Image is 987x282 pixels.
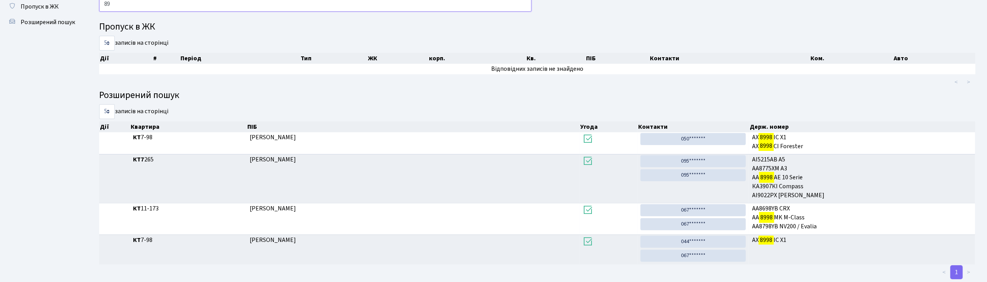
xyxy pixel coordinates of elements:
mark: 8998 [759,212,774,223]
label: записів на сторінці [99,104,168,119]
td: Відповідних записів не знайдено [99,64,975,74]
a: 1 [950,265,963,279]
th: # [152,53,180,64]
th: Кв. [526,53,585,64]
span: АХ IC X1 [752,236,972,245]
th: Держ. номер [749,121,976,132]
span: AA8698YB CRX AA МK M-Class АА8798YB NV200 / Evalia [752,204,972,231]
th: Контакти [649,53,810,64]
mark: 8998 [759,235,773,245]
th: Період [180,53,300,64]
b: КТ [133,204,141,213]
th: ПІБ [247,121,580,132]
th: ЖК [367,53,428,64]
th: Ком. [810,53,893,64]
span: Пропуск в ЖК [21,2,59,11]
span: [PERSON_NAME] [250,204,296,213]
h4: Пропуск в ЖК [99,21,975,33]
th: Авто [893,53,975,64]
span: [PERSON_NAME] [250,236,296,244]
mark: 8998 [759,172,774,183]
th: корп. [428,53,526,64]
th: ПІБ [585,53,649,64]
th: Тип [300,53,367,64]
span: 7-98 [133,133,243,142]
b: КТ [133,236,141,244]
b: КТ [133,133,141,142]
span: [PERSON_NAME] [250,133,296,142]
th: Контакти [638,121,749,132]
span: АІ5215АВ A5 АА8775ХМ A3 AA AE 10 Serie КА3907КІ Compass AI9022PX [PERSON_NAME] [752,155,972,200]
span: [PERSON_NAME] [250,155,296,164]
select: записів на сторінці [99,104,115,119]
a: Розширений пошук [4,14,82,30]
th: Дії [99,121,130,132]
h4: Розширений пошук [99,90,975,101]
select: записів на сторінці [99,36,115,51]
span: 265 [133,155,243,164]
b: КТ7 [133,155,144,164]
span: Розширений пошук [21,18,75,26]
mark: 8998 [759,140,773,151]
span: 7-98 [133,236,243,245]
th: Квартира [130,121,247,132]
th: Угода [580,121,638,132]
mark: 8998 [759,132,773,143]
span: АХ IC X1 АХ СI Forester [752,133,972,151]
span: 11-173 [133,204,243,213]
th: Дії [99,53,152,64]
label: записів на сторінці [99,36,168,51]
